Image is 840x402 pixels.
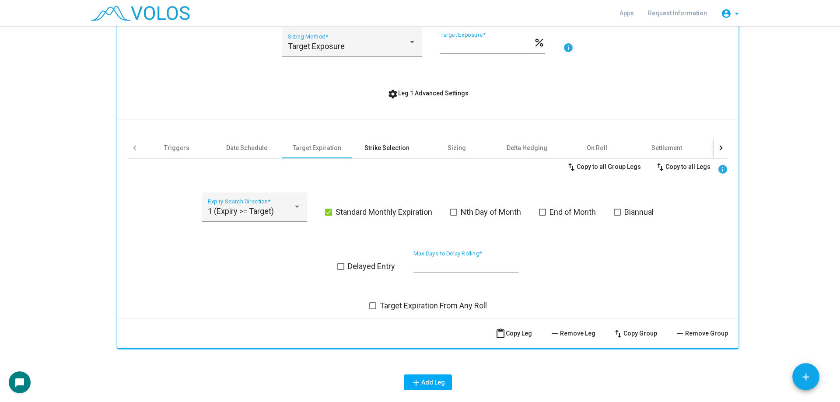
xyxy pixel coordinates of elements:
[731,8,742,19] mat-icon: arrow_drop_down
[800,371,812,383] mat-icon: add
[542,325,602,341] button: Remove Leg
[348,261,395,272] span: Delayed Entry
[164,143,189,152] div: Triggers
[411,379,445,386] span: Add Leg
[721,8,731,19] mat-icon: account_circle
[488,325,539,341] button: Copy Leg
[461,207,521,217] span: Nth Day of Month
[411,378,421,388] mat-icon: add
[226,143,267,152] div: Date Schedule
[380,301,487,311] span: Target Expiration From Any Roll
[288,42,345,51] span: Target Exposure
[655,162,665,172] mat-icon: swap_vert
[619,10,634,17] span: Apps
[613,329,623,339] mat-icon: swap_vert
[612,5,641,21] a: Apps
[648,159,717,175] button: Copy to all Legs
[675,330,728,337] span: Remove Group
[549,330,595,337] span: Remove Leg
[364,143,409,152] div: Strike Selection
[606,325,664,341] button: Copy Group
[566,162,577,172] mat-icon: swap_vert
[613,330,657,337] span: Copy Group
[566,163,641,170] span: Copy to all Group Legs
[549,207,596,217] span: End of Month
[388,90,469,97] span: Leg 1 Advanced Settings
[404,374,452,390] button: Add Leg
[651,143,682,152] div: Settlement
[495,329,506,339] mat-icon: content_paste
[587,143,607,152] div: On Roll
[624,207,654,217] span: Biannual
[208,206,274,216] span: 1 (Expiry >= Target)
[675,329,685,339] mat-icon: remove
[293,143,341,152] div: Target Expiration
[507,143,547,152] div: Delta Hedging
[559,159,648,175] button: Copy to all Group Legs
[448,143,466,152] div: Sizing
[563,42,574,53] mat-icon: info
[655,163,710,170] span: Copy to all Legs
[14,378,25,388] mat-icon: chat_bubble
[641,5,714,21] a: Request Information
[495,330,532,337] span: Copy Leg
[549,329,560,339] mat-icon: remove
[668,325,735,341] button: Remove Group
[533,36,545,47] mat-icon: percent
[381,85,476,101] button: Leg 1 Advanced Settings
[792,363,819,390] button: Add icon
[336,207,432,217] span: Standard Monthly Expiration
[388,89,398,99] mat-icon: settings
[717,164,728,175] mat-icon: info
[648,10,707,17] span: Request Information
